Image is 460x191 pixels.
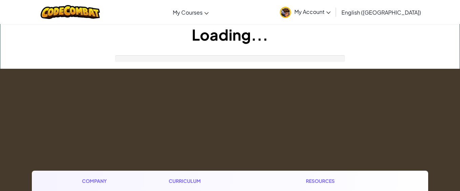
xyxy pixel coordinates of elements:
h1: Resources [306,177,378,185]
span: My Courses [173,9,203,16]
span: My Account [294,8,331,15]
a: My Account [276,1,334,23]
a: My Courses [169,3,212,21]
a: English ([GEOGRAPHIC_DATA]) [338,3,424,21]
span: English ([GEOGRAPHIC_DATA]) [341,9,421,16]
h1: Company [82,177,113,185]
h1: Loading... [0,24,460,45]
img: CodeCombat logo [41,5,100,19]
h1: Curriculum [169,177,251,185]
img: avatar [280,7,291,18]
